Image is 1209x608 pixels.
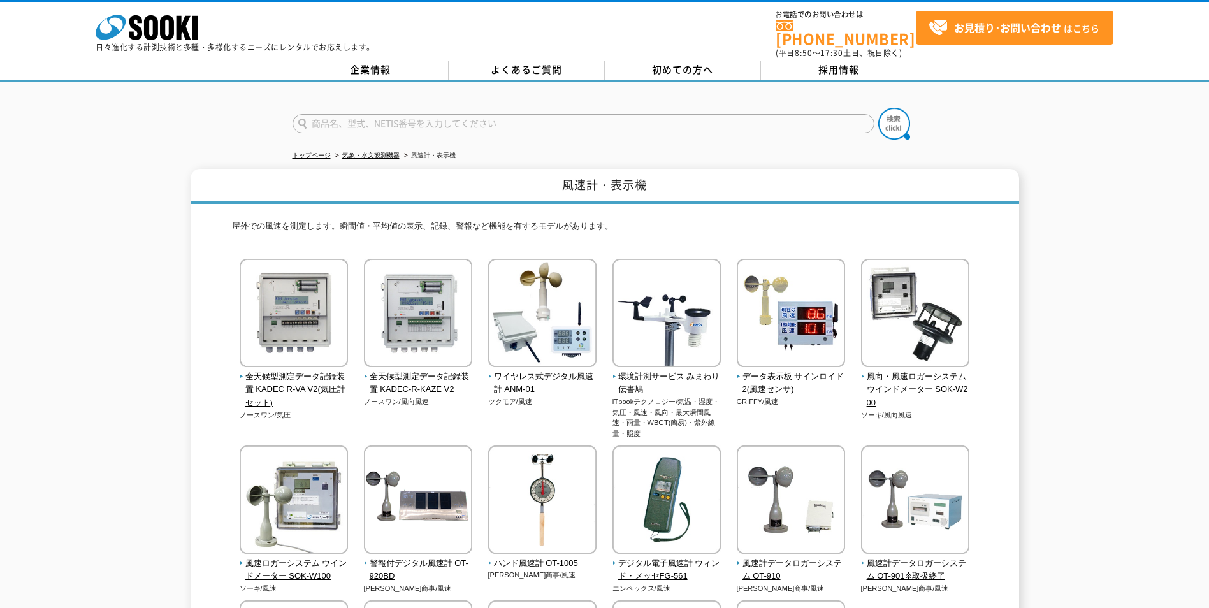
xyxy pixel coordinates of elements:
[488,545,597,570] a: ハンド風速計 OT-1005
[488,445,597,557] img: ハンド風速計 OT-1005
[240,259,348,370] img: 全天候型測定データ記録装置 KADEC R-VA V2(気圧計セット)
[293,152,331,159] a: トップページ
[240,358,349,410] a: 全天候型測定データ記録装置 KADEC R-VA V2(気圧計セット)
[364,370,473,397] span: 全天候型測定データ記録装置 KADEC-R-KAZE V2
[737,445,845,557] img: 風速計データロガーシステム OT-910
[240,557,349,584] span: 風速ロガーシステム ウインドメーター SOK-W100
[240,410,349,421] p: ノースワン/気圧
[916,11,1113,45] a: お見積り･お問い合わせはこちら
[761,61,917,80] a: 採用情報
[449,61,605,80] a: よくあるご質問
[737,358,846,396] a: データ表示板 サインロイド2(風速センサ)
[612,358,721,396] a: 環境計測サービス みまわり伝書鳩
[737,545,846,583] a: 風速計データロガーシステム OT-910
[293,114,874,133] input: 商品名、型式、NETIS番号を入力してください
[488,396,597,407] p: ツクモア/風速
[612,445,721,557] img: デジタル電子風速計 ウィンド・メッセFG-561
[240,370,349,410] span: 全天候型測定データ記録装置 KADEC R-VA V2(気圧計セット)
[240,583,349,594] p: ソーキ/風速
[861,557,970,584] span: 風速計データロガーシステム OT-901※取扱終了
[364,358,473,396] a: 全天候型測定データ記録装置 KADEC-R-KAZE V2
[737,396,846,407] p: GRIFFY/風速
[820,47,843,59] span: 17:30
[737,259,845,370] img: データ表示板 サインロイド2(風速センサ)
[488,570,597,581] p: [PERSON_NAME]商事/風速
[795,47,813,59] span: 8:50
[293,61,449,80] a: 企業情報
[861,259,969,370] img: 風向・風速ロガーシステム ウインドメーター SOK-W200
[929,18,1099,38] span: はこちら
[652,62,713,76] span: 初めての方へ
[861,583,970,594] p: [PERSON_NAME]商事/風速
[612,583,721,594] p: エンペックス/風速
[402,149,456,163] li: 風速計・表示機
[737,583,846,594] p: [PERSON_NAME]商事/風速
[364,445,472,557] img: 警報付デジタル風速計 OT-920BD
[776,11,916,18] span: お電話でのお問い合わせは
[364,583,473,594] p: [PERSON_NAME]商事/風速
[612,557,721,584] span: デジタル電子風速計 ウィンド・メッセFG-561
[364,259,472,370] img: 全天候型測定データ記録装置 KADEC-R-KAZE V2
[612,545,721,583] a: デジタル電子風速計 ウィンド・メッセFG-561
[191,169,1019,204] h1: 風速計・表示機
[364,396,473,407] p: ノースワン/風向風速
[342,152,400,159] a: 気象・水文観測機器
[861,370,970,410] span: 風向・風速ロガーシステム ウインドメーター SOK-W200
[364,545,473,583] a: 警報付デジタル風速計 OT-920BD
[488,358,597,396] a: ワイヤレス式デジタル風速計 ANM-01
[878,108,910,140] img: btn_search.png
[612,259,721,370] img: 環境計測サービス みまわり伝書鳩
[776,47,902,59] span: (平日 ～ 土日、祝日除く)
[776,20,916,46] a: [PHONE_NUMBER]
[737,557,846,584] span: 風速計データロガーシステム OT-910
[240,545,349,583] a: 風速ロガーシステム ウインドメーター SOK-W100
[612,370,721,397] span: 環境計測サービス みまわり伝書鳩
[488,557,597,570] span: ハンド風速計 OT-1005
[488,370,597,397] span: ワイヤレス式デジタル風速計 ANM-01
[861,445,969,557] img: 風速計データロガーシステム OT-901※取扱終了
[240,445,348,557] img: 風速ロガーシステム ウインドメーター SOK-W100
[861,358,970,410] a: 風向・風速ロガーシステム ウインドメーター SOK-W200
[364,557,473,584] span: 警報付デジタル風速計 OT-920BD
[612,396,721,438] p: ITbookテクノロジー/気温・湿度・気圧・風速・風向・最大瞬間風速・雨量・WBGT(簡易)・紫外線量・照度
[96,43,375,51] p: 日々進化する計測技術と多種・多様化するニーズにレンタルでお応えします。
[861,545,970,583] a: 風速計データロガーシステム OT-901※取扱終了
[861,410,970,421] p: ソーキ/風向風速
[737,370,846,397] span: データ表示板 サインロイド2(風速センサ)
[954,20,1061,35] strong: お見積り･お問い合わせ
[605,61,761,80] a: 初めての方へ
[232,220,978,240] p: 屋外での風速を測定します。瞬間値・平均値の表示、記録、警報など機能を有するモデルがあります。
[488,259,597,370] img: ワイヤレス式デジタル風速計 ANM-01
